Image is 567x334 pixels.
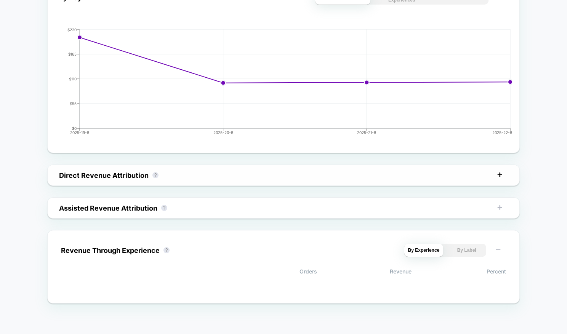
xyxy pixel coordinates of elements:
[61,246,160,254] div: Revenue Through Experience
[163,247,170,253] button: ?
[213,130,233,135] tspan: 2025-20-8
[447,244,486,257] button: By Label
[317,268,412,275] span: Revenue
[161,205,167,211] button: ?
[68,52,77,56] tspan: $165
[223,268,317,275] span: Orders
[412,268,506,275] span: Percent
[69,77,77,81] tspan: $110
[492,130,512,135] tspan: 2025-22-8
[67,27,77,32] tspan: $220
[70,130,89,135] tspan: 2025-19-8
[152,172,159,178] button: ?
[59,204,157,212] div: Assisted Revenue Attribution
[357,130,376,135] tspan: 2025-21-8
[72,126,77,131] tspan: $0
[404,244,444,257] button: By Experience
[70,101,77,106] tspan: $55
[59,171,149,179] div: Direct Revenue Attribution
